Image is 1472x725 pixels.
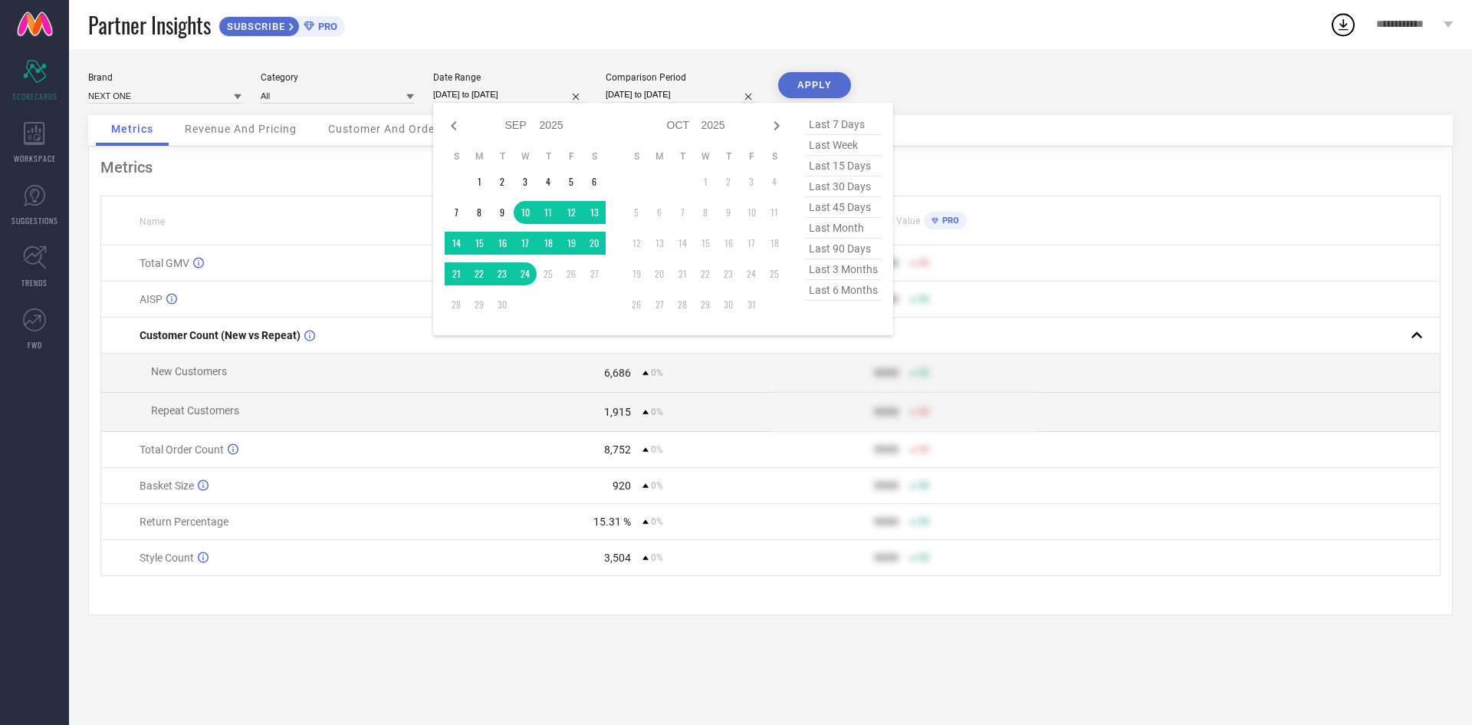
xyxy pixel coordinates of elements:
td: Fri Oct 24 2025 [740,262,763,285]
span: 0% [651,516,663,527]
td: Fri Sep 05 2025 [560,170,583,193]
th: Tuesday [491,150,514,163]
td: Wed Oct 29 2025 [694,293,717,316]
td: Thu Sep 04 2025 [537,170,560,193]
span: SCORECARDS [12,91,58,102]
td: Tue Oct 28 2025 [671,293,694,316]
span: FWD [28,339,42,351]
td: Sun Sep 07 2025 [445,201,468,224]
td: Tue Oct 14 2025 [671,232,694,255]
span: 50 [918,516,929,527]
td: Wed Sep 17 2025 [514,232,537,255]
td: Wed Sep 10 2025 [514,201,537,224]
td: Sat Sep 27 2025 [583,262,606,285]
td: Sun Oct 19 2025 [625,262,648,285]
td: Sat Oct 25 2025 [763,262,786,285]
span: last 3 months [805,259,882,280]
button: APPLY [778,72,851,98]
td: Thu Sep 11 2025 [537,201,560,224]
th: Saturday [583,150,606,163]
td: Tue Sep 30 2025 [491,293,514,316]
td: Mon Oct 06 2025 [648,201,671,224]
div: 9999 [874,552,899,564]
div: 15.31 % [593,516,631,528]
span: SUBSCRIBE [219,21,289,32]
td: Wed Oct 08 2025 [694,201,717,224]
div: 920 [613,479,631,492]
span: Revenue And Pricing [185,123,297,135]
th: Thursday [537,150,560,163]
span: Metrics [111,123,153,135]
th: Friday [560,150,583,163]
span: 50 [918,407,929,417]
div: Metrics [100,158,1441,176]
td: Mon Sep 29 2025 [468,293,491,316]
div: Open download list [1329,11,1357,38]
td: Tue Sep 02 2025 [491,170,514,193]
th: Saturday [763,150,786,163]
th: Thursday [717,150,740,163]
div: Category [261,72,414,83]
th: Sunday [625,150,648,163]
td: Mon Sep 01 2025 [468,170,491,193]
span: Total Order Count [140,443,224,456]
span: SUGGESTIONS [11,215,58,226]
th: Tuesday [671,150,694,163]
td: Mon Oct 13 2025 [648,232,671,255]
span: 0% [651,480,663,491]
td: Wed Oct 15 2025 [694,232,717,255]
td: Fri Oct 10 2025 [740,201,763,224]
span: PRO [314,21,337,32]
td: Fri Sep 12 2025 [560,201,583,224]
td: Sun Oct 12 2025 [625,232,648,255]
span: Style Count [140,552,194,564]
a: SUBSCRIBEPRO [219,12,345,37]
td: Sun Sep 21 2025 [445,262,468,285]
span: 0% [651,407,663,417]
td: Fri Sep 26 2025 [560,262,583,285]
td: Sun Oct 26 2025 [625,293,648,316]
td: Thu Oct 16 2025 [717,232,740,255]
th: Friday [740,150,763,163]
span: last month [805,218,882,239]
span: Name [140,216,165,227]
div: 6,686 [604,367,631,379]
td: Thu Oct 23 2025 [717,262,740,285]
div: 8,752 [604,443,631,456]
div: 3,504 [604,552,631,564]
th: Wednesday [694,150,717,163]
div: Comparison Period [606,72,759,83]
input: Select comparison period [606,87,759,103]
td: Thu Oct 02 2025 [717,170,740,193]
div: 9999 [874,406,899,418]
span: Return Percentage [140,516,228,528]
span: WORKSPACE [14,153,56,164]
span: last 7 days [805,114,882,135]
td: Fri Oct 17 2025 [740,232,763,255]
span: 50 [918,444,929,455]
td: Thu Oct 30 2025 [717,293,740,316]
div: 9999 [874,443,899,456]
span: Customer Count (New vs Repeat) [140,329,301,341]
div: 9999 [874,367,899,379]
span: AISP [140,293,163,305]
td: Mon Oct 20 2025 [648,262,671,285]
td: Sat Sep 13 2025 [583,201,606,224]
span: 50 [918,480,929,491]
td: Wed Oct 01 2025 [694,170,717,193]
span: last 6 months [805,280,882,301]
span: last 45 days [805,197,882,218]
div: 9999 [874,479,899,492]
input: Select date range [433,87,586,103]
td: Tue Sep 23 2025 [491,262,514,285]
td: Wed Sep 24 2025 [514,262,537,285]
td: Tue Sep 16 2025 [491,232,514,255]
th: Monday [648,150,671,163]
div: Next month [767,117,786,135]
td: Wed Oct 22 2025 [694,262,717,285]
td: Fri Oct 03 2025 [740,170,763,193]
div: Date Range [433,72,586,83]
td: Fri Oct 31 2025 [740,293,763,316]
span: Partner Insights [88,9,211,41]
td: Fri Sep 19 2025 [560,232,583,255]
